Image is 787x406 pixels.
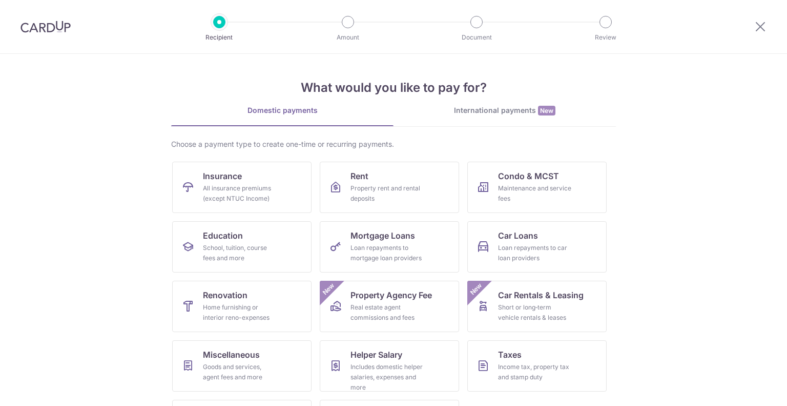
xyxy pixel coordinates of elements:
span: Renovation [203,289,247,301]
p: Review [568,32,644,43]
p: Amount [310,32,386,43]
span: Education [203,229,243,242]
a: Property Agency FeeReal estate agent commissions and feesNew [320,281,459,332]
a: Mortgage LoansLoan repayments to mortgage loan providers [320,221,459,273]
div: All insurance premiums (except NTUC Income) [203,183,277,204]
div: School, tuition, course fees and more [203,243,277,263]
span: Helper Salary [350,349,402,361]
div: Choose a payment type to create one-time or recurring payments. [171,139,616,149]
span: Condo & MCST [498,170,559,182]
div: Income tax, property tax and stamp duty [498,362,572,382]
span: Car Rentals & Leasing [498,289,584,301]
iframe: Opens a widget where you can find more information [721,375,777,401]
div: Domestic payments [171,105,393,115]
span: New [468,281,485,298]
span: Car Loans [498,229,538,242]
div: Home furnishing or interior reno-expenses [203,302,277,323]
a: TaxesIncome tax, property tax and stamp duty [467,340,607,392]
img: CardUp [20,21,71,33]
div: Maintenance and service fees [498,183,572,204]
div: Property rent and rental deposits [350,183,424,204]
span: New [538,106,555,115]
div: Short or long‑term vehicle rentals & leases [498,302,572,323]
a: Car LoansLoan repayments to car loan providers [467,221,607,273]
a: Car Rentals & LeasingShort or long‑term vehicle rentals & leasesNew [467,281,607,332]
span: Insurance [203,170,242,182]
a: Helper SalaryIncludes domestic helper salaries, expenses and more [320,340,459,392]
a: RenovationHome furnishing or interior reno-expenses [172,281,312,332]
span: New [320,281,337,298]
a: EducationSchool, tuition, course fees and more [172,221,312,273]
a: InsuranceAll insurance premiums (except NTUC Income) [172,162,312,213]
div: Loan repayments to car loan providers [498,243,572,263]
a: MiscellaneousGoods and services, agent fees and more [172,340,312,392]
span: Miscellaneous [203,349,260,361]
div: Real estate agent commissions and fees [350,302,424,323]
span: Rent [350,170,368,182]
div: International payments [393,105,616,116]
a: RentProperty rent and rental deposits [320,162,459,213]
span: Mortgage Loans [350,229,415,242]
a: Condo & MCSTMaintenance and service fees [467,162,607,213]
div: Loan repayments to mortgage loan providers [350,243,424,263]
p: Document [439,32,514,43]
p: Recipient [181,32,257,43]
span: Property Agency Fee [350,289,432,301]
div: Includes domestic helper salaries, expenses and more [350,362,424,393]
div: Goods and services, agent fees and more [203,362,277,382]
h4: What would you like to pay for? [171,79,616,97]
span: Taxes [498,349,522,361]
